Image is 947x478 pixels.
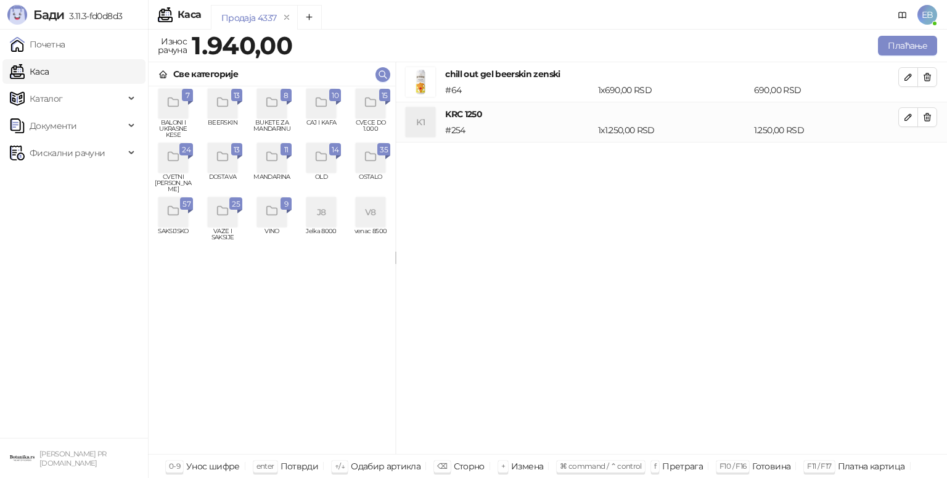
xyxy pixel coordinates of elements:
img: Logo [7,5,27,25]
div: Сторно [454,458,485,474]
span: enter [256,461,274,471]
span: f [654,461,656,471]
span: 57 [182,197,191,211]
div: V8 [356,197,385,227]
h4: chill out gel beerskin zenski [445,67,898,81]
div: 1.250,00 RSD [752,123,901,137]
span: CVECE DO 1.000 [351,120,390,138]
span: 15 [382,89,388,102]
button: Плаћање [878,36,937,56]
span: Фискални рачуни [30,141,105,165]
span: ⌫ [437,461,447,471]
a: Каса [10,59,49,84]
span: ⌘ command / ⌃ control [560,461,642,471]
span: 9 [283,197,289,211]
span: 13 [234,143,240,157]
div: Продаја 4337 [221,11,276,25]
span: 24 [182,143,191,157]
span: F10 / F16 [719,461,746,471]
span: OSTALO [351,174,390,192]
span: F11 / F17 [807,461,831,471]
span: BEERSKIN [203,120,242,138]
img: 64x64-companyLogo-0e2e8aaa-0bd2-431b-8613-6e3c65811325.png [10,446,35,471]
h4: KRC 1250 [445,107,898,121]
span: 14 [332,143,338,157]
span: MANDARINA [252,174,292,192]
span: VINO [252,228,292,247]
span: 0-9 [169,461,180,471]
div: K1 [406,107,435,137]
div: Све категорије [173,67,238,81]
div: Износ рачуна [155,33,189,58]
span: DOSTAVA [203,174,242,192]
small: [PERSON_NAME] PR [DOMAIN_NAME] [39,450,107,468]
span: OLD [301,174,341,192]
span: 13 [234,89,240,102]
span: venac 8500 [351,228,390,247]
div: 1 x 1.250,00 RSD [596,123,752,137]
span: Документи [30,113,76,138]
span: BALONI I UKRASNE KESE [154,120,193,138]
span: CVETNI [PERSON_NAME] [154,174,193,192]
button: Add tab [297,5,322,30]
div: J8 [306,197,336,227]
div: # 254 [443,123,596,137]
span: 35 [380,143,388,157]
div: grid [149,86,395,454]
span: 7 [184,89,191,102]
span: + [501,461,505,471]
div: Претрага [662,458,703,474]
div: Готовина [752,458,790,474]
div: 690,00 RSD [752,83,901,97]
span: EB [917,5,937,25]
button: remove [279,12,295,23]
span: BUKETE ZA MANDARINU [252,120,292,138]
a: Документација [893,5,912,25]
div: Потврди [281,458,319,474]
span: 25 [232,197,240,211]
div: Одабир артикла [351,458,420,474]
div: Унос шифре [186,458,240,474]
span: 8 [283,89,289,102]
span: Бади [33,7,64,22]
div: Измена [511,458,543,474]
a: Почетна [10,32,65,57]
div: 1 x 690,00 RSD [596,83,752,97]
div: Каса [178,10,201,20]
span: 3.11.3-fd0d8d3 [64,10,122,22]
span: Jelka 8000 [301,228,341,247]
span: SAKSIJSKO [154,228,193,247]
span: 11 [283,143,289,157]
span: VAZE I SAKSIJE [203,228,242,247]
strong: 1.940,00 [192,30,292,60]
span: Каталог [30,86,63,111]
span: 10 [332,89,338,102]
span: ↑/↓ [335,461,345,471]
div: Платна картица [838,458,905,474]
div: # 64 [443,83,596,97]
span: CAJ I KAFA [301,120,341,138]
